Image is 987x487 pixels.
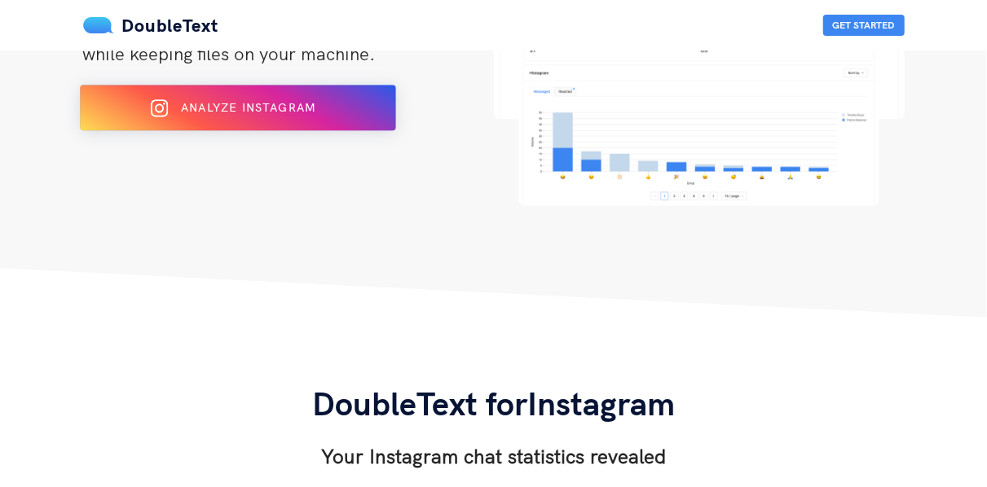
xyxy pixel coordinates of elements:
[312,443,675,469] h3: Your Instagram chat statistics revealed
[823,15,905,36] button: Get Started
[83,42,376,65] span: while keeping files on your machine.
[83,107,393,121] a: Analyze Instagram
[80,86,396,131] button: Analyze Instagram
[122,14,219,37] span: DoubleText
[83,17,114,33] img: mS3x8y1f88AAAAABJRU5ErkJggg==
[312,383,675,423] span: DoubleText for Instagram
[181,100,315,115] span: Analyze Instagram
[83,14,219,37] a: DoubleText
